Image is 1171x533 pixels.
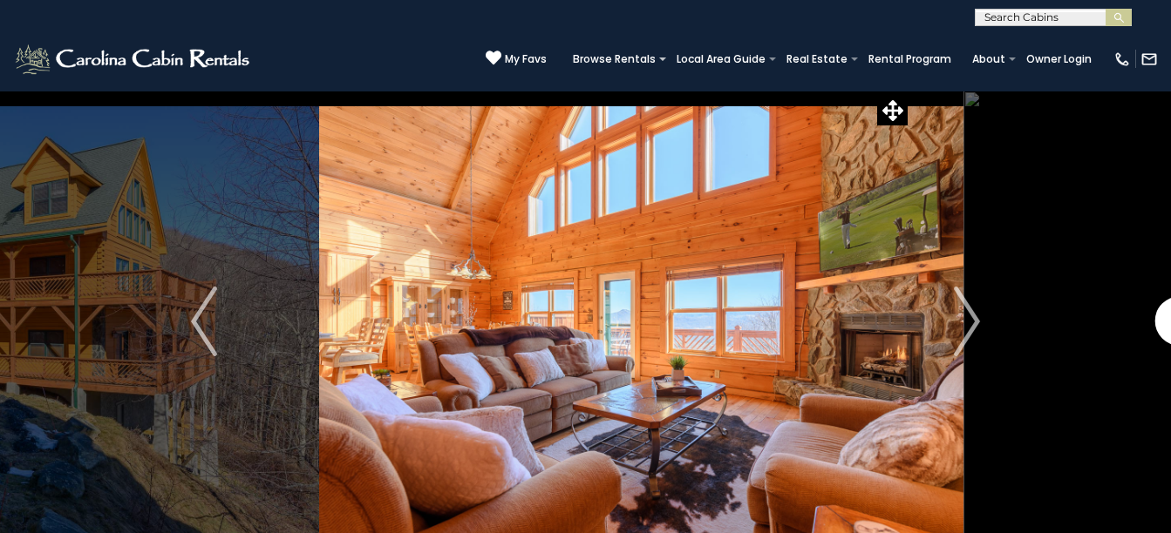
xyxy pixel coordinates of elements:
a: My Favs [486,50,547,68]
img: arrow [954,287,980,356]
a: About [963,47,1014,71]
a: Local Area Guide [668,47,774,71]
span: My Favs [505,51,547,67]
img: mail-regular-white.png [1140,51,1158,68]
a: Owner Login [1018,47,1100,71]
a: Browse Rentals [564,47,664,71]
img: phone-regular-white.png [1113,51,1131,68]
a: Real Estate [778,47,856,71]
img: arrow [191,287,217,356]
img: White-1-2.png [13,42,255,77]
a: Rental Program [860,47,960,71]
